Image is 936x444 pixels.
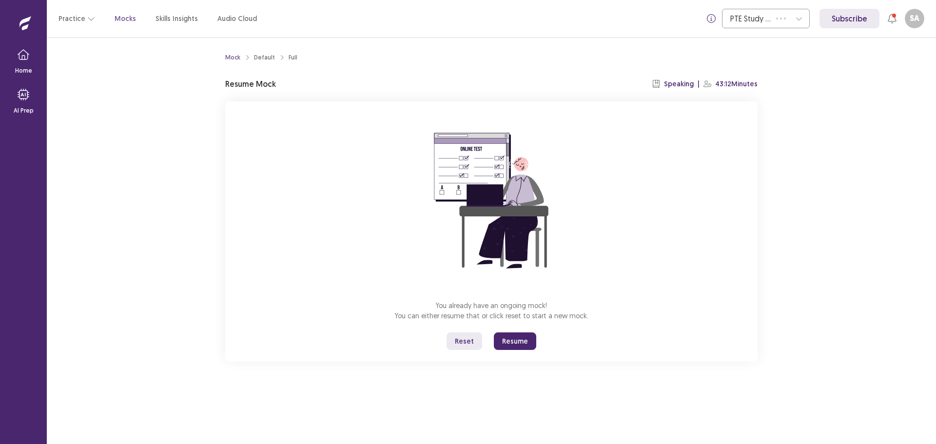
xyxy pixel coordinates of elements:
[115,14,136,24] a: Mocks
[58,10,95,27] button: Practice
[15,66,32,75] p: Home
[715,79,758,89] p: 43:12 Minutes
[254,53,275,62] div: Default
[289,53,297,62] div: Full
[404,113,579,289] img: attend-mock
[730,9,771,28] div: PTE Study Centre
[14,106,34,115] p: AI Prep
[702,10,720,27] button: info
[664,79,694,89] p: Speaking
[217,14,257,24] a: Audio Cloud
[447,332,482,350] button: Reset
[156,14,198,24] a: Skills Insights
[225,53,297,62] nav: breadcrumb
[225,78,276,90] p: Resume Mock
[395,300,588,321] p: You already have an ongoing mock! You can either resume that or click reset to start a new mock.
[819,9,879,28] a: Subscribe
[698,79,700,89] p: |
[494,332,536,350] button: Resume
[225,53,240,62] a: Mock
[905,9,924,28] button: SA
